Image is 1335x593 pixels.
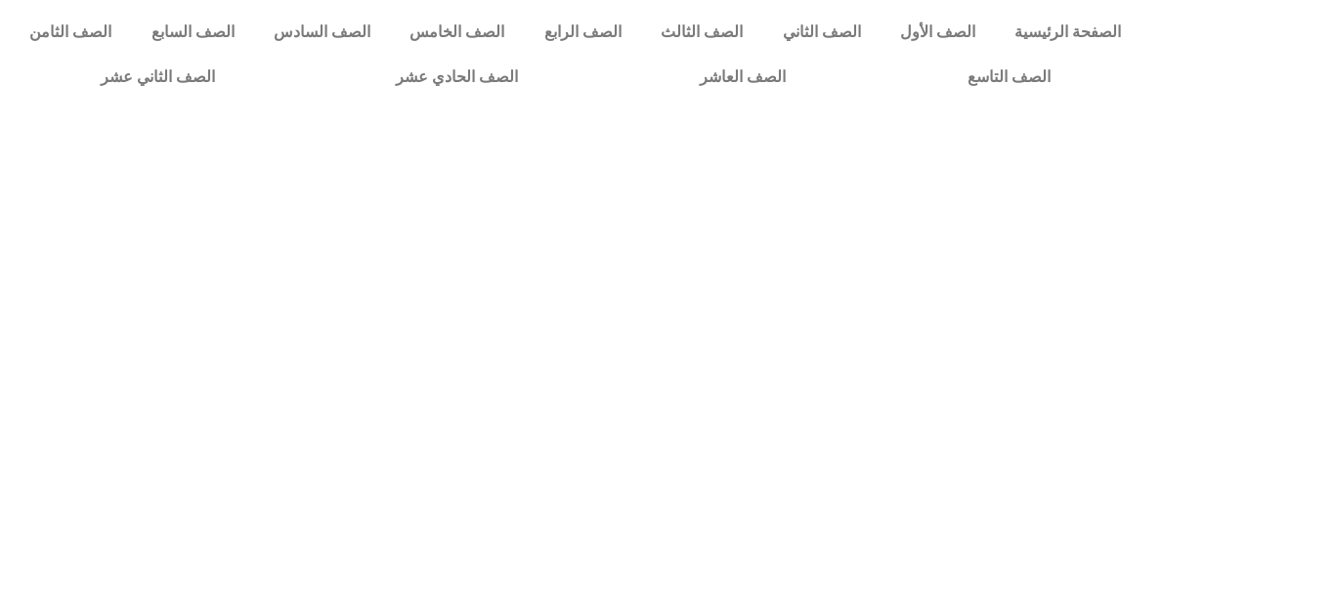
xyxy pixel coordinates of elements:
[10,55,306,100] a: الصف الثاني عشر
[877,55,1141,100] a: الصف التاسع
[306,55,610,100] a: الصف الحادي عشر
[525,10,641,55] a: الصف الرابع
[995,10,1141,55] a: الصفحة الرئيسية
[609,55,877,100] a: الصف العاشر
[254,10,390,55] a: الصف السادس
[10,10,131,55] a: الصف الثامن
[641,10,762,55] a: الصف الثالث
[881,10,995,55] a: الصف الأول
[390,10,524,55] a: الصف الخامس
[762,10,880,55] a: الصف الثاني
[131,10,253,55] a: الصف السابع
